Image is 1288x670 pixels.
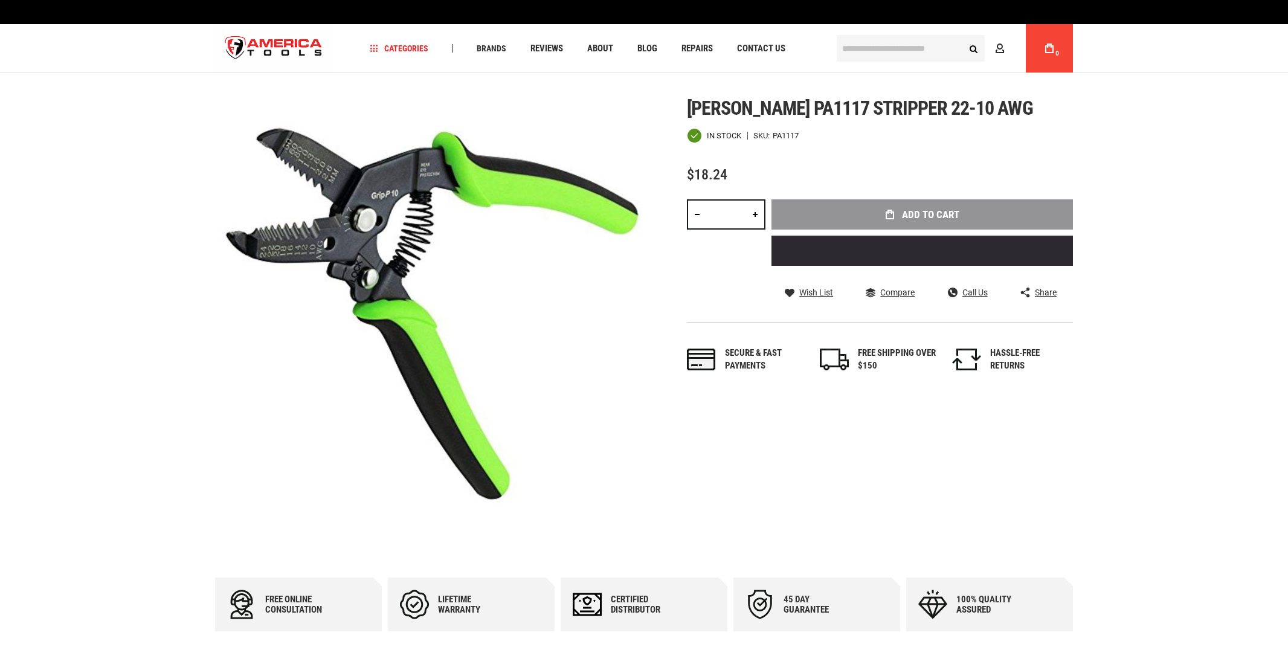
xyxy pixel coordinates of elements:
[265,594,338,615] div: Free online consultation
[687,349,716,370] img: payments
[753,132,773,140] strong: SKU
[530,44,563,53] span: Reviews
[525,40,568,57] a: Reviews
[438,594,510,615] div: Lifetime warranty
[587,44,613,53] span: About
[582,40,619,57] a: About
[990,347,1069,373] div: HASSLE-FREE RETURNS
[370,44,428,53] span: Categories
[784,594,856,615] div: 45 day Guarantee
[820,349,849,370] img: shipping
[1035,288,1057,297] span: Share
[687,97,1033,120] span: [PERSON_NAME] pa1117 stripper 22-10 awg
[681,44,713,53] span: Repairs
[365,40,434,57] a: Categories
[471,40,512,57] a: Brands
[215,26,332,71] a: store logo
[866,287,915,298] a: Compare
[632,40,663,57] a: Blog
[858,347,936,373] div: FREE SHIPPING OVER $150
[737,44,785,53] span: Contact Us
[962,37,985,60] button: Search
[962,288,988,297] span: Call Us
[215,26,332,71] img: America Tools
[952,349,981,370] img: returns
[725,347,803,373] div: Secure & fast payments
[880,288,915,297] span: Compare
[215,97,644,526] img: main product photo
[477,44,506,53] span: Brands
[956,594,1029,615] div: 100% quality assured
[732,40,791,57] a: Contact Us
[687,166,727,183] span: $18.24
[773,132,799,140] div: PA1117
[799,288,833,297] span: Wish List
[707,132,741,140] span: In stock
[676,40,718,57] a: Repairs
[687,128,741,143] div: Availability
[637,44,657,53] span: Blog
[948,287,988,298] a: Call Us
[785,287,833,298] a: Wish List
[1038,24,1061,72] a: 0
[611,594,683,615] div: Certified Distributor
[1055,50,1059,57] span: 0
